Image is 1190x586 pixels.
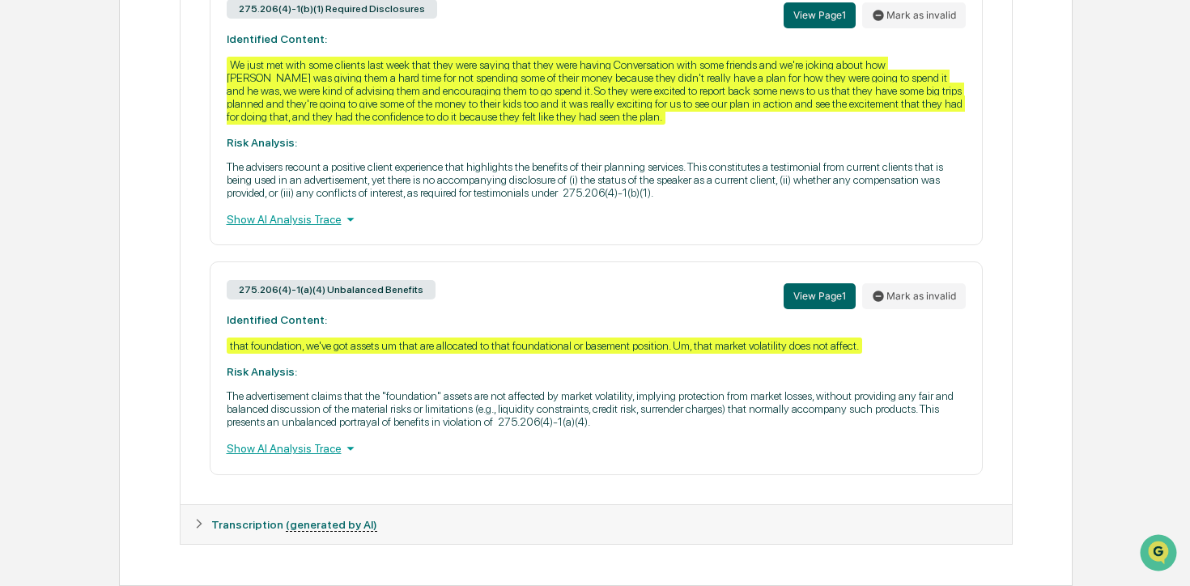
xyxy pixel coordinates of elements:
[862,283,966,309] button: Mark as invalid
[227,439,966,457] div: Show AI Analysis Trace
[275,129,295,148] button: Start new chat
[42,74,267,91] input: Clear
[32,235,102,251] span: Data Lookup
[227,32,327,45] strong: Identified Content:
[10,197,111,227] a: 🖐️Preclearance
[32,204,104,220] span: Preclearance
[211,518,377,531] span: Transcription
[227,389,966,428] p: The advertisement claims that the "foundation" assets are not affected by market volatility, impl...
[227,338,862,354] div: that foundation, we've got assets um that are allocated to that foundational or basement position...
[286,518,377,532] u: (generated by AI)
[227,365,297,378] strong: Risk Analysis:
[181,505,1012,544] div: Transcription (generated by AI)
[227,57,965,125] div: We just met with some clients last week that they were saying that they were having Conversation ...
[161,274,196,287] span: Pylon
[111,197,207,227] a: 🗄️Attestations
[16,206,29,219] div: 🖐️
[227,160,966,199] p: The advisers recount a positive client experience that highlights the benefits of their planning ...
[862,2,966,28] button: Mark as invalid
[1138,533,1182,576] iframe: Open customer support
[784,283,856,309] button: View Page1
[55,124,266,140] div: Start new chat
[784,2,856,28] button: View Page1
[227,313,327,326] strong: Identified Content:
[16,124,45,153] img: 1746055101610-c473b297-6a78-478c-a979-82029cc54cd1
[114,274,196,287] a: Powered byPylon
[134,204,201,220] span: Attestations
[16,236,29,249] div: 🔎
[227,280,436,299] div: 275.206(4)-1(a)(4) Unbalanced Benefits
[227,210,966,228] div: Show AI Analysis Trace
[16,34,295,60] p: How can we help?
[10,228,108,257] a: 🔎Data Lookup
[227,136,297,149] strong: Risk Analysis:
[55,140,205,153] div: We're available if you need us!
[117,206,130,219] div: 🗄️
